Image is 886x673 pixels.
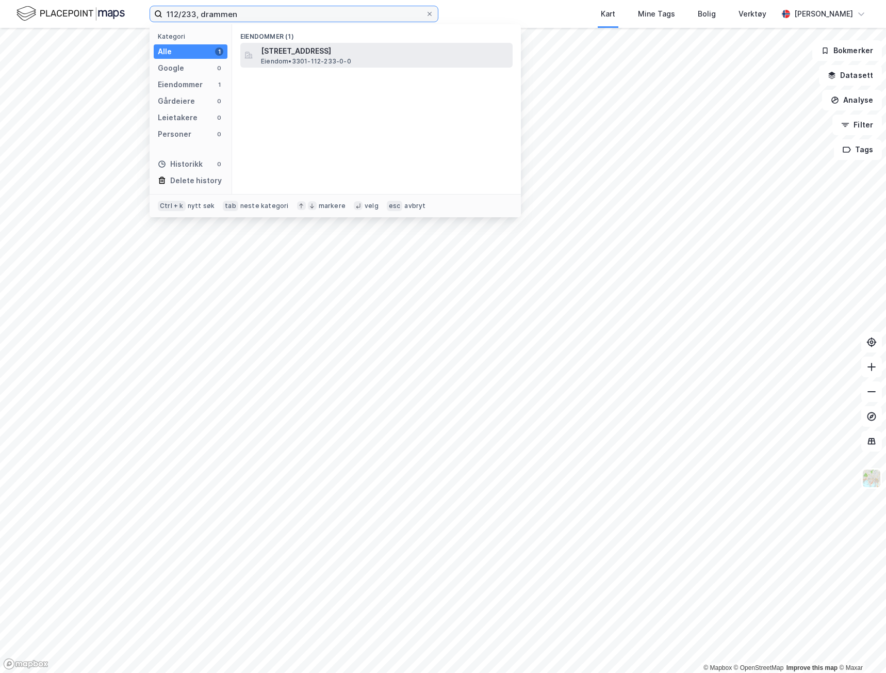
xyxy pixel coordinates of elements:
button: Bokmerker [812,40,882,61]
div: Alle [158,45,172,58]
div: Leietakere [158,111,198,124]
div: [PERSON_NAME] [794,8,853,20]
a: Improve this map [786,664,838,671]
a: OpenStreetMap [734,664,784,671]
div: Delete history [170,174,222,187]
div: Personer [158,128,191,140]
div: nytt søk [188,202,215,210]
div: Ctrl + k [158,201,186,211]
div: 0 [215,64,223,72]
button: Tags [834,139,882,160]
div: 0 [215,130,223,138]
div: Kart [601,8,615,20]
div: Bolig [698,8,716,20]
div: markere [319,202,346,210]
img: Z [862,469,881,488]
div: tab [223,201,238,211]
div: 0 [215,97,223,105]
span: Eiendom • 3301-112-233-0-0 [261,57,351,66]
div: avbryt [404,202,425,210]
div: Kategori [158,33,227,40]
input: Søk på adresse, matrikkel, gårdeiere, leietakere eller personer [162,6,425,22]
button: Analyse [822,90,882,110]
span: [STREET_ADDRESS] [261,45,508,57]
div: Verktøy [739,8,766,20]
div: Google [158,62,184,74]
div: neste kategori [240,202,289,210]
div: 1 [215,81,223,89]
div: esc [387,201,403,211]
a: Mapbox homepage [3,658,48,670]
iframe: Chat Widget [834,623,886,673]
div: Kontrollprogram for chat [834,623,886,673]
div: Eiendommer (1) [232,24,521,43]
div: 0 [215,160,223,168]
div: velg [365,202,379,210]
div: Gårdeiere [158,95,195,107]
div: Eiendommer [158,78,203,91]
div: Mine Tags [638,8,675,20]
a: Mapbox [703,664,732,671]
div: 1 [215,47,223,56]
div: 0 [215,114,223,122]
button: Datasett [819,65,882,86]
img: logo.f888ab2527a4732fd821a326f86c7f29.svg [17,5,125,23]
button: Filter [832,115,882,135]
div: Historikk [158,158,203,170]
